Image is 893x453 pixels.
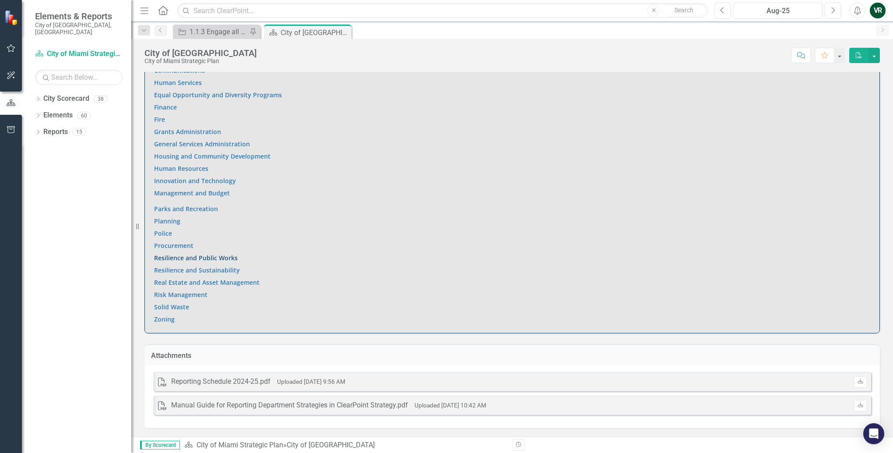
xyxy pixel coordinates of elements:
div: » [184,440,506,450]
a: Human Resources [154,164,208,173]
a: City of Miami Strategic Plan [197,441,283,449]
a: Risk Management [154,290,207,299]
input: Search Below... [35,70,123,85]
div: 1.1.3 Engage all Stakeholders with timely and clear communication [190,26,247,37]
div: Open Intercom Messenger [863,423,884,444]
a: Parks and Recreation [154,205,218,213]
button: Search [662,4,706,17]
a: Planning [154,217,180,225]
a: Resilience and Public Works [154,254,238,262]
small: City of [GEOGRAPHIC_DATA], [GEOGRAPHIC_DATA] [35,21,123,36]
button: VR [870,3,886,18]
button: Aug-25 [733,3,823,18]
a: Real Estate and Asset Management [154,278,260,287]
div: Manual Guide for Reporting Department Strategies in ClearPoint Strategy.pdf [171,400,408,411]
a: Reports [43,127,68,137]
a: Procurement [154,241,193,250]
a: Finance [154,103,177,111]
a: Communications [154,66,205,74]
div: Aug-25 [736,6,819,16]
div: 38 [94,95,108,103]
a: Human Services [154,78,202,87]
span: By Scorecard [140,441,180,449]
a: Grants Administration [154,127,221,136]
span: Search [675,7,693,14]
a: General Services Administration [154,140,250,148]
a: Zoning [154,315,175,323]
a: Fire [154,115,165,124]
a: Housing and Community Development [154,152,271,160]
div: Reporting Schedule 2024-25.pdf [171,377,271,387]
input: Search ClearPoint... [177,3,708,18]
a: Elements [43,110,73,120]
div: City of [GEOGRAPHIC_DATA] [287,441,375,449]
small: Uploaded [DATE] 9:56 AM [277,378,345,385]
a: City Scorecard [43,94,89,104]
h3: Attachments [151,352,873,360]
div: City of Miami Strategic Plan [144,58,257,64]
div: City of [GEOGRAPHIC_DATA] [144,48,257,58]
a: Equal Opportunity and Diversity Programs [154,91,282,99]
a: City of Miami Strategic Plan [35,49,123,59]
small: Uploaded [DATE] 10:42 AM [415,402,486,409]
span: Elements & Reports [35,11,123,21]
a: Solid Waste [154,303,189,311]
a: Resilience and Sustainability [154,266,240,274]
a: Management and Budget [154,189,230,197]
a: Police [154,229,172,237]
div: City of [GEOGRAPHIC_DATA] [281,27,349,38]
a: 1.1.3 Engage all Stakeholders with timely and clear communication [175,26,247,37]
a: Innovation and Technology [154,177,236,185]
div: 15 [72,128,86,136]
div: 60 [77,112,91,119]
img: ClearPoint Strategy [4,10,20,25]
